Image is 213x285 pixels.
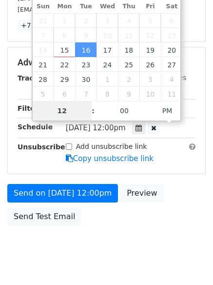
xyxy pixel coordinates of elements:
span: September 13, 2025 [161,28,182,42]
span: September 29, 2025 [54,72,75,86]
span: September 22, 2025 [54,57,75,72]
small: [EMAIL_ADDRESS][DOMAIN_NAME] [18,6,126,13]
a: +7 more [18,20,54,32]
input: Hour [33,101,92,121]
span: Sun [33,3,54,10]
span: October 3, 2025 [139,72,161,86]
span: Sat [161,3,182,10]
span: October 2, 2025 [118,72,139,86]
span: September 7, 2025 [33,28,54,42]
strong: Unsubscribe [18,143,65,151]
h5: Advanced [18,57,195,68]
span: September 6, 2025 [161,13,182,28]
span: Wed [97,3,118,10]
span: August 31, 2025 [33,13,54,28]
span: September 9, 2025 [75,28,97,42]
span: September 24, 2025 [97,57,118,72]
span: September 1, 2025 [54,13,75,28]
span: Fri [139,3,161,10]
span: Tue [75,3,97,10]
span: October 8, 2025 [97,86,118,101]
span: September 23, 2025 [75,57,97,72]
span: September 25, 2025 [118,57,139,72]
span: September 3, 2025 [97,13,118,28]
span: September 18, 2025 [118,42,139,57]
span: Click to toggle [154,101,181,121]
span: September 5, 2025 [139,13,161,28]
label: Add unsubscribe link [76,142,147,152]
span: October 4, 2025 [161,72,182,86]
a: Send on [DATE] 12:00pm [7,184,118,203]
span: October 6, 2025 [54,86,75,101]
span: September 30, 2025 [75,72,97,86]
span: September 2, 2025 [75,13,97,28]
span: September 16, 2025 [75,42,97,57]
span: September 17, 2025 [97,42,118,57]
a: Copy unsubscribe link [66,154,154,163]
span: September 12, 2025 [139,28,161,42]
strong: Schedule [18,123,53,131]
iframe: Chat Widget [164,238,213,285]
span: October 1, 2025 [97,72,118,86]
span: Mon [54,3,75,10]
strong: Filters [18,104,42,112]
span: September 10, 2025 [97,28,118,42]
span: September 8, 2025 [54,28,75,42]
a: Preview [120,184,163,203]
span: September 21, 2025 [33,57,54,72]
span: September 27, 2025 [161,57,182,72]
span: October 10, 2025 [139,86,161,101]
span: September 15, 2025 [54,42,75,57]
strong: Tracking [18,74,50,82]
span: [DATE] 12:00pm [66,123,126,132]
span: September 26, 2025 [139,57,161,72]
span: Thu [118,3,139,10]
span: September 28, 2025 [33,72,54,86]
span: September 19, 2025 [139,42,161,57]
span: October 7, 2025 [75,86,97,101]
span: September 11, 2025 [118,28,139,42]
span: October 5, 2025 [33,86,54,101]
span: September 4, 2025 [118,13,139,28]
span: October 9, 2025 [118,86,139,101]
span: September 20, 2025 [161,42,182,57]
span: October 11, 2025 [161,86,182,101]
span: September 14, 2025 [33,42,54,57]
span: : [92,101,95,121]
a: Send Test Email [7,207,81,226]
input: Minute [95,101,154,121]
